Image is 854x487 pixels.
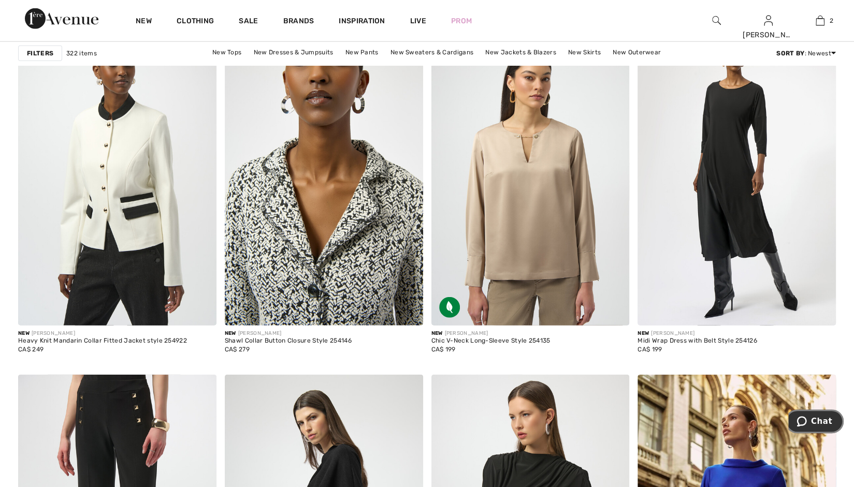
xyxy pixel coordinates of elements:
a: 2 [794,14,845,27]
a: Prom [451,16,472,26]
span: CA$ 199 [638,346,662,353]
a: Sign In [764,16,773,25]
div: [PERSON_NAME] [225,330,352,337]
a: Sale [239,17,258,27]
a: Live [410,16,426,26]
a: New Sweaters & Cardigans [385,46,479,59]
span: CA$ 199 [431,346,456,353]
a: New Pants [340,46,384,59]
a: Clothing [177,17,214,27]
span: New [638,330,649,336]
span: 2 [830,16,833,25]
div: Shawl Collar Button Closure Style 254146 [225,337,352,345]
span: New [18,330,30,336]
a: New Skirts [563,46,606,59]
span: CA$ 279 [225,346,250,353]
span: New [431,330,443,336]
img: Sustainable Fabric [439,297,460,318]
img: Midi Wrap Dress with Belt Style 254126. Black [638,28,836,326]
a: New Tops [207,46,247,59]
div: Midi Wrap Dress with Belt Style 254126 [638,337,757,345]
iframe: Opens a widget where you can chat to one of our agents [788,409,844,435]
span: 322 items [66,49,97,58]
a: Brands [283,17,314,27]
div: Chic V-Neck Long-Sleeve Style 254135 [431,337,551,345]
a: New Jackets & Blazers [480,46,561,59]
img: Heavy Knit Mandarin Collar Fitted Jacket style 254922. Vanilla/Black [18,28,216,326]
img: Chic V-Neck Long-Sleeve Style 254135. Fawn [431,28,630,326]
span: Inspiration [339,17,385,27]
div: [PERSON_NAME] [431,330,551,337]
div: : Newest [776,49,836,58]
a: New [136,17,152,27]
img: plus_v2.svg [403,305,412,315]
img: My Info [764,14,773,27]
span: New [225,330,236,336]
a: New Dresses & Jumpsuits [249,46,339,59]
a: Shawl Collar Button Closure Style 254146. Off White/Black [225,28,423,326]
strong: Sort By [776,50,804,57]
img: search the website [712,14,721,27]
div: [PERSON_NAME] [638,330,757,337]
div: [PERSON_NAME] [743,29,793,40]
img: 1ère Avenue [25,8,98,29]
div: Heavy Knit Mandarin Collar Fitted Jacket style 254922 [18,337,187,345]
a: New Outerwear [607,46,666,59]
span: CA$ 249 [18,346,44,353]
div: [PERSON_NAME] [18,330,187,337]
img: My Bag [816,14,824,27]
strong: Filters [27,49,53,58]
